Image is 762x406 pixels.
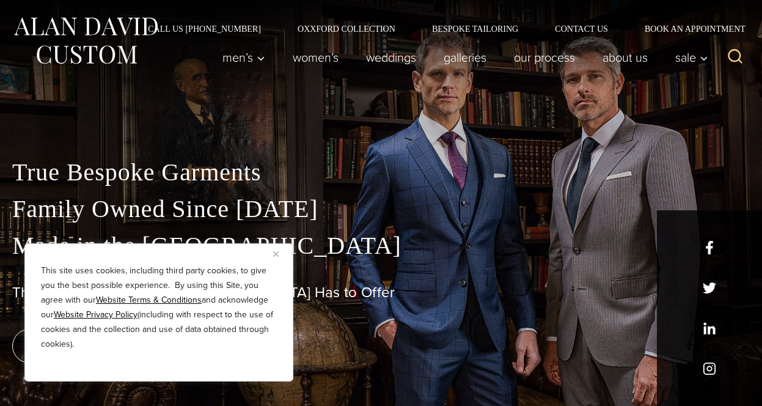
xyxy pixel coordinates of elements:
a: About Us [589,45,662,70]
a: book an appointment [12,329,183,363]
p: This site uses cookies, including third party cookies, to give you the best possible experience. ... [41,264,277,352]
span: Sale [675,51,708,64]
a: Bespoke Tailoring [414,24,537,33]
button: Close [273,246,288,261]
a: Book an Appointment [626,24,750,33]
a: Women’s [279,45,353,70]
a: Galleries [430,45,500,70]
a: Contact Us [537,24,626,33]
a: Our Process [500,45,589,70]
a: Website Terms & Conditions [96,293,202,306]
a: Oxxford Collection [279,24,414,33]
img: Alan David Custom [12,13,159,68]
span: Men’s [222,51,265,64]
a: weddings [353,45,430,70]
nav: Primary Navigation [209,45,715,70]
h1: The Best Custom Suits [GEOGRAPHIC_DATA] Has to Offer [12,284,750,301]
a: Call Us [PHONE_NUMBER] [130,24,279,33]
button: View Search Form [720,43,750,72]
p: True Bespoke Garments Family Owned Since [DATE] Made in the [GEOGRAPHIC_DATA] [12,154,750,264]
a: Website Privacy Policy [54,308,137,321]
img: Close [273,251,279,257]
nav: Secondary Navigation [130,24,750,33]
